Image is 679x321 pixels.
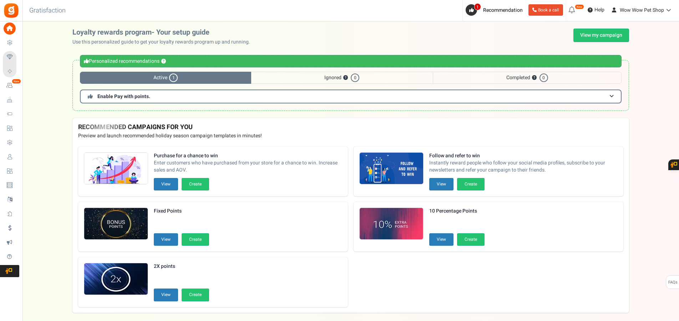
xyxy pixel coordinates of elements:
button: View [154,233,178,246]
button: ? [161,59,166,64]
button: Create [457,233,485,246]
span: Instantly reward people who follow your social media profiles, subscribe to your newsletters and ... [429,159,618,174]
strong: Purchase for a chance to win [154,152,342,159]
button: View [154,178,178,190]
button: View [429,178,453,190]
p: Preview and launch recommended holiday season campaign templates in minutes! [78,132,623,139]
div: Personalized recommendations [80,55,622,67]
a: New [3,80,19,92]
a: View my campaign [573,29,629,42]
button: View [429,233,453,246]
img: Recommended Campaigns [84,208,148,240]
span: 0 [539,73,548,82]
a: Help [585,4,607,16]
h4: RECOMMENDED CAMPAIGNS FOR YOU [78,124,623,131]
h3: Gratisfaction [21,4,74,18]
span: 1 [169,73,178,82]
img: Gratisfaction [3,2,19,19]
em: New [12,79,21,84]
em: New [575,4,584,9]
span: FAQs [668,276,678,289]
strong: Fixed Points [154,208,209,215]
img: Recommended Campaigns [360,153,423,185]
button: Create [182,178,209,190]
button: Create [182,233,209,246]
span: Active [80,72,251,84]
span: Enable Pay with points. [97,93,150,100]
strong: 2X points [154,263,209,270]
button: ? [532,76,537,80]
span: 1 [474,3,481,10]
button: ? [343,76,348,80]
span: Wow Wow Pet Shop [620,6,664,14]
span: Help [593,6,604,14]
span: Ignored [251,72,432,84]
span: 0 [351,73,359,82]
p: Use this personalized guide to get your loyalty rewards program up and running. [72,39,256,46]
img: Recommended Campaigns [84,263,148,295]
span: Recommendation [483,6,523,14]
a: Book a call [528,4,563,16]
button: Create [182,289,209,301]
strong: 10 Percentage Points [429,208,485,215]
span: Enter customers who have purchased from your store for a chance to win. Increase sales and AOV. [154,159,342,174]
button: Create [457,178,485,190]
img: Recommended Campaigns [84,153,148,185]
h2: Loyalty rewards program- Your setup guide [72,29,256,36]
img: Recommended Campaigns [360,208,423,240]
button: View [154,289,178,301]
span: Completed [433,72,622,84]
a: 1 Recommendation [466,4,526,16]
strong: Follow and refer to win [429,152,618,159]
